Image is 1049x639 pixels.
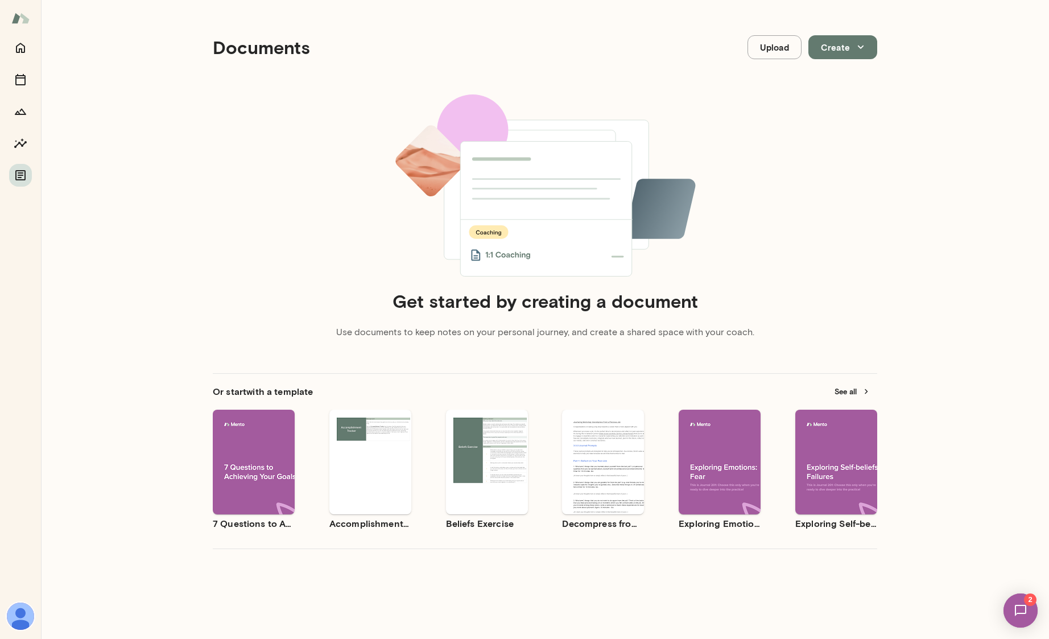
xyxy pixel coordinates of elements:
button: See all [828,383,877,401]
button: Home [9,36,32,59]
p: Use documents to keep notes on your personal journey, and create a shared space with your coach. [336,325,754,339]
img: Derek Davies [7,603,34,630]
h6: Decompress from a Job [562,517,644,530]
h6: Exploring Emotions: Fear [679,517,761,530]
h6: Or start with a template [213,385,313,398]
button: Create [808,35,877,59]
h6: Accomplishment Tracker [329,517,411,530]
h6: 7 Questions to Achieving Your Goals [213,517,295,530]
img: Mento [11,7,30,29]
h6: Exploring Self-beliefs: Failures [795,517,877,530]
img: empty [393,94,697,276]
button: Insights [9,132,32,155]
h6: Beliefs Exercise [446,517,528,530]
h4: Documents [213,36,310,58]
button: Documents [9,164,32,187]
button: Sessions [9,68,32,91]
button: Upload [747,35,802,59]
button: Growth Plan [9,100,32,123]
h4: Get started by creating a document [393,290,698,312]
